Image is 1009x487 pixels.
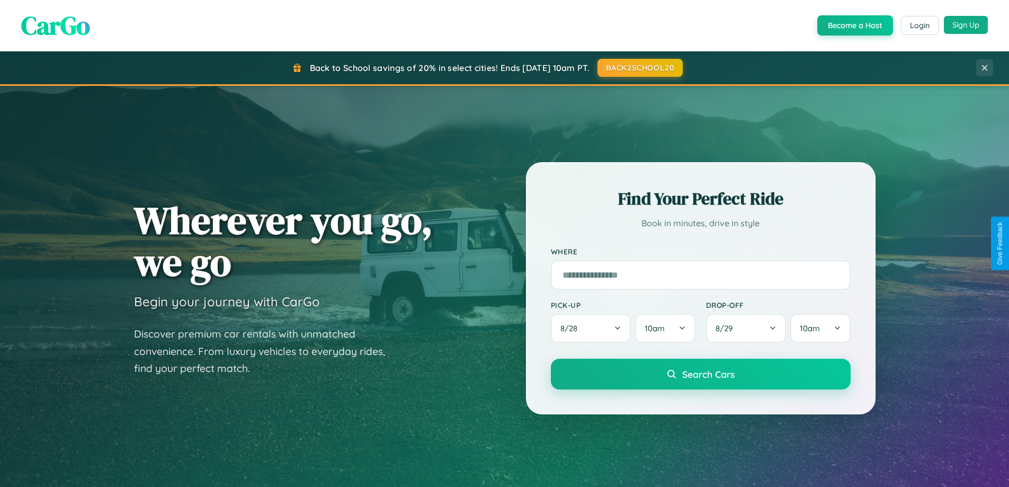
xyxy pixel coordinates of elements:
button: Login [901,16,939,35]
p: Book in minutes, drive in style [551,216,851,231]
span: Search Cars [682,368,735,380]
label: Drop-off [706,300,851,309]
button: Become a Host [817,15,893,36]
span: 8 / 28 [560,323,583,333]
span: 8 / 29 [716,323,738,333]
button: 8/29 [706,314,787,343]
span: 10am [645,323,665,333]
button: Sign Up [944,16,988,34]
button: BACK2SCHOOL20 [597,59,683,77]
button: 10am [635,314,695,343]
p: Discover premium car rentals with unmatched convenience. From luxury vehicles to everyday rides, ... [134,325,399,377]
button: 8/28 [551,314,631,343]
label: Where [551,247,851,256]
button: Search Cars [551,359,851,389]
span: CarGo [21,8,90,43]
span: Back to School savings of 20% in select cities! Ends [DATE] 10am PT. [310,63,590,73]
div: Give Feedback [996,222,1004,265]
h3: Begin your journey with CarGo [134,294,320,309]
label: Pick-up [551,300,695,309]
span: 10am [800,323,820,333]
button: 10am [790,314,850,343]
h2: Find Your Perfect Ride [551,187,851,210]
h1: Wherever you go, we go [134,199,433,283]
